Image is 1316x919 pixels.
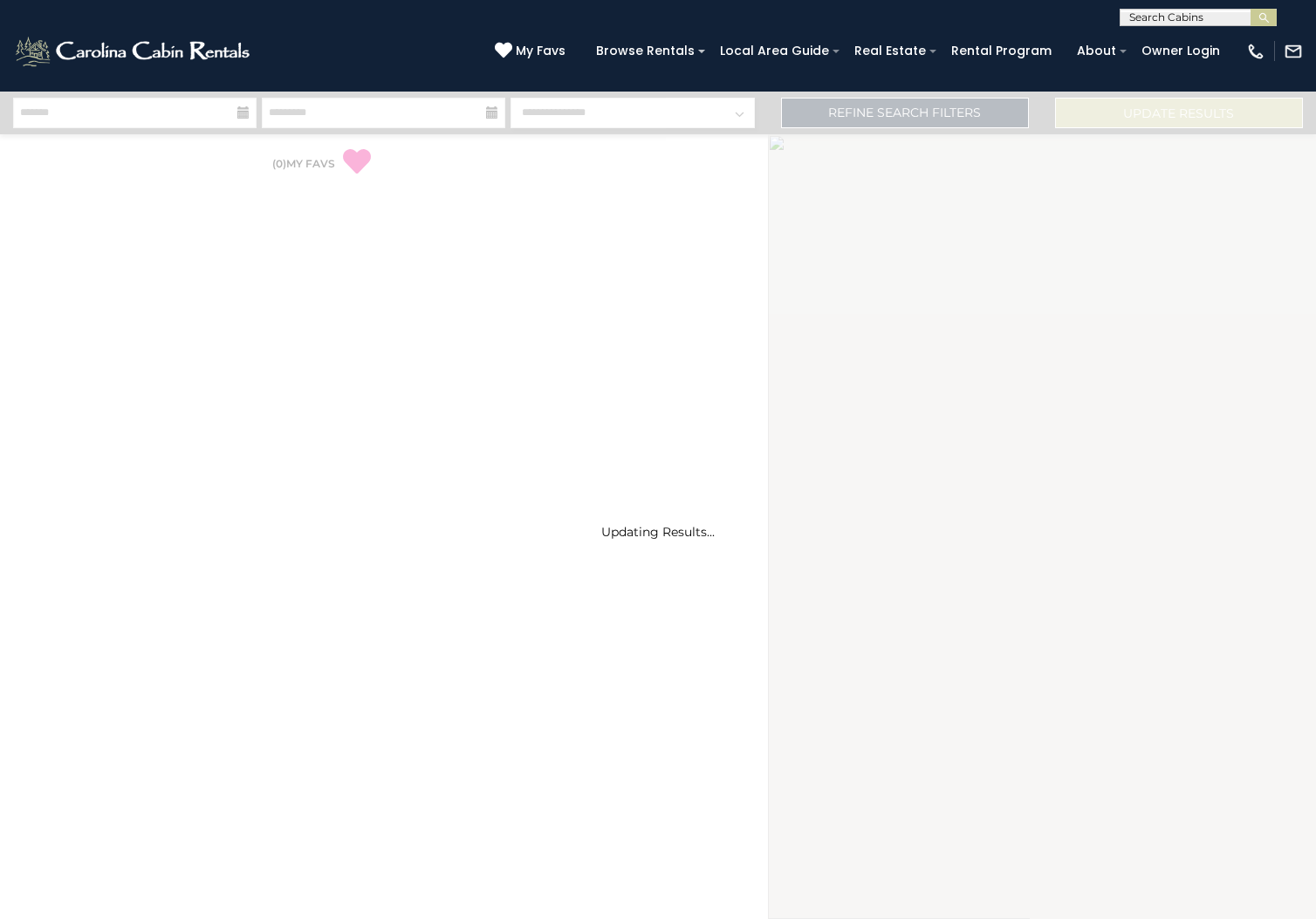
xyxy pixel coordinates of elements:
a: Rental Program [942,37,1060,65]
a: Real Estate [846,37,935,65]
a: Browse Rentals [587,37,703,65]
img: White-1-2.png [13,34,255,69]
span: My Favs [516,42,565,60]
img: phone-regular-white.png [1246,42,1265,61]
a: Owner Login [1133,37,1229,65]
a: About [1068,37,1125,65]
img: mail-regular-white.png [1284,42,1303,61]
a: My Favs [495,42,570,61]
a: Local Area Guide [711,37,838,65]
